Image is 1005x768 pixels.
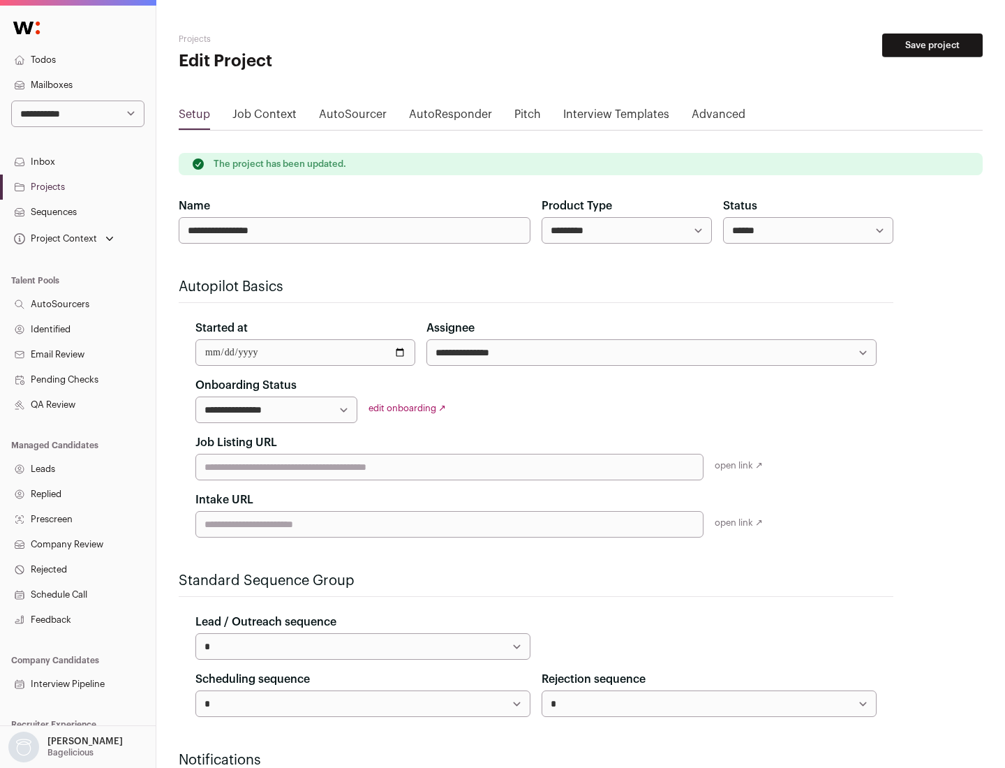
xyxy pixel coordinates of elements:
a: edit onboarding ↗ [368,404,446,413]
label: Lead / Outreach sequence [195,614,336,630]
label: Scheduling sequence [195,671,310,688]
h1: Edit Project [179,50,447,73]
div: Project Context [11,233,97,244]
p: The project has been updated. [214,158,346,170]
button: Save project [882,34,983,57]
a: Pitch [514,106,541,128]
a: Setup [179,106,210,128]
a: AutoSourcer [319,106,387,128]
label: Product Type [542,198,612,214]
button: Open dropdown [6,732,126,762]
a: Advanced [692,106,745,128]
img: Wellfound [6,14,47,42]
label: Job Listing URL [195,434,277,451]
h2: Standard Sequence Group [179,571,893,591]
label: Intake URL [195,492,253,508]
button: Open dropdown [11,229,117,249]
a: AutoResponder [409,106,492,128]
label: Started at [195,320,248,337]
label: Assignee [426,320,475,337]
h2: Autopilot Basics [179,277,893,297]
img: nopic.png [8,732,39,762]
label: Name [179,198,210,214]
label: Onboarding Status [195,377,297,394]
label: Status [723,198,757,214]
p: [PERSON_NAME] [47,736,123,747]
p: Bagelicious [47,747,94,758]
h2: Projects [179,34,447,45]
a: Interview Templates [563,106,669,128]
a: Job Context [232,106,297,128]
label: Rejection sequence [542,671,646,688]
